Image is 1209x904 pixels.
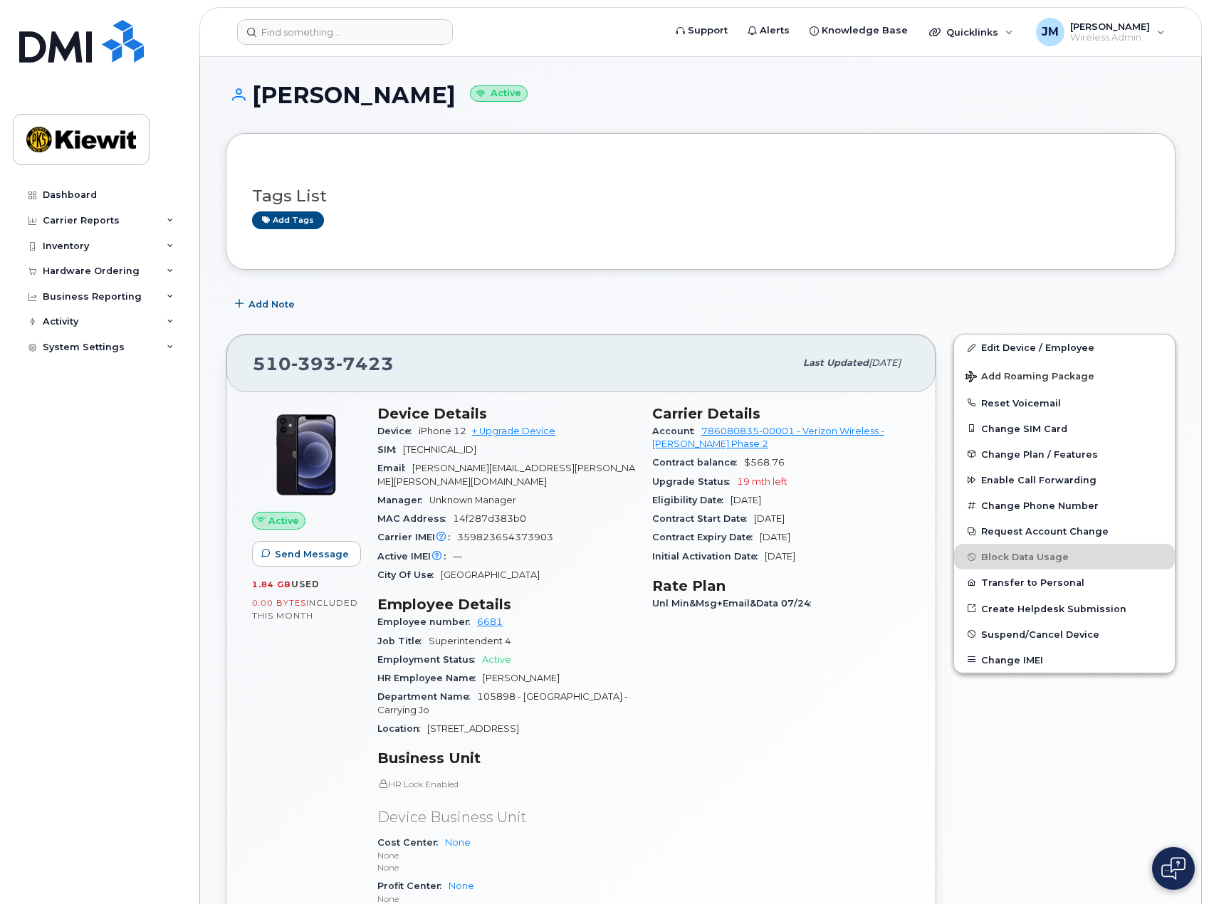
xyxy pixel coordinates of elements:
span: iPhone 12 [419,426,466,436]
span: — [453,551,462,562]
span: [DATE] [760,532,790,542]
img: iPhone_12.jpg [263,412,349,498]
h3: Business Unit [377,750,635,767]
span: Enable Call Forwarding [981,475,1097,485]
span: SIM [377,444,403,455]
span: 7423 [336,353,394,374]
button: Block Data Usage [954,544,1175,569]
h3: Device Details [377,405,635,422]
h1: [PERSON_NAME] [226,83,1176,107]
span: Active [268,514,299,527]
a: None [449,881,474,891]
a: 786080835-00001 - Verizon Wireless - [PERSON_NAME] Phase 2 [652,426,884,449]
span: [DATE] [754,513,785,524]
span: Account [652,426,701,436]
button: Change IMEI [954,647,1175,673]
span: 510 [253,353,394,374]
button: Reset Voicemail [954,390,1175,416]
a: Create Helpdesk Submission [954,596,1175,621]
span: Location [377,723,427,734]
span: Send Message [275,547,349,561]
a: None [445,837,471,848]
span: 393 [291,353,336,374]
img: Open chat [1161,857,1186,880]
span: MAC Address [377,513,453,524]
span: Add Roaming Package [965,371,1094,384]
button: Enable Call Forwarding [954,467,1175,493]
span: Eligibility Date [652,495,731,505]
h3: Employee Details [377,596,635,613]
button: Add Note [226,291,307,317]
h3: Carrier Details [652,405,910,422]
button: Change SIM Card [954,416,1175,441]
button: Request Account Change [954,518,1175,544]
span: Upgrade Status [652,476,737,487]
p: HR Lock Enabled [377,778,635,790]
span: HR Employee Name [377,673,483,683]
span: Cost Center [377,837,445,848]
span: Contract Expiry Date [652,532,760,542]
span: Superintendent 4 [429,636,511,646]
span: Employment Status [377,654,482,665]
h3: Tags List [252,187,1149,205]
span: Carrier IMEI [377,532,457,542]
span: Department Name [377,691,477,702]
span: 359823654373903 [457,532,553,542]
a: Add tags [252,211,324,229]
span: 0.00 Bytes [252,598,306,608]
span: Contract Start Date [652,513,754,524]
span: 19 mth left [737,476,787,487]
span: [TECHNICAL_ID] [403,444,476,455]
span: $568.76 [744,457,785,468]
a: 6681 [477,616,503,627]
button: Suspend/Cancel Device [954,621,1175,647]
p: Device Business Unit [377,807,635,828]
small: Active [470,85,528,102]
button: Change Phone Number [954,493,1175,518]
span: used [291,579,320,589]
a: Edit Device / Employee [954,335,1175,360]
span: Suspend/Cancel Device [981,629,1099,639]
span: Initial Activation Date [652,551,765,562]
span: Change Plan / Features [981,448,1098,459]
p: None [377,849,635,861]
span: Last updated [803,357,869,368]
button: Change Plan / Features [954,441,1175,467]
span: Add Note [248,298,295,311]
p: None [377,861,635,873]
span: Active IMEI [377,551,453,562]
button: Send Message [252,541,361,567]
span: Manager [377,495,429,505]
span: [DATE] [869,357,901,368]
span: [PERSON_NAME][EMAIL_ADDRESS][PERSON_NAME][PERSON_NAME][DOMAIN_NAME] [377,463,635,486]
span: City Of Use [377,569,441,580]
span: 105898 - [GEOGRAPHIC_DATA] - Carrying Jo [377,691,628,715]
a: + Upgrade Device [472,426,555,436]
span: [PERSON_NAME] [483,673,560,683]
button: Add Roaming Package [954,361,1175,390]
span: Unknown Manager [429,495,516,505]
span: Job Title [377,636,429,646]
span: Active [482,654,511,665]
span: Device [377,426,419,436]
span: Email [377,463,412,473]
span: Contract balance [652,457,744,468]
span: [GEOGRAPHIC_DATA] [441,569,540,580]
button: Transfer to Personal [954,569,1175,595]
span: 1.84 GB [252,579,291,589]
span: Profit Center [377,881,449,891]
span: [DATE] [765,551,795,562]
span: [STREET_ADDRESS] [427,723,519,734]
h3: Rate Plan [652,577,910,594]
span: included this month [252,597,358,621]
span: Employee number [377,616,477,627]
span: 14f287d383b0 [453,513,526,524]
span: [DATE] [731,495,761,505]
span: Unl Min&Msg+Email&Data 07/24 [652,598,818,609]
